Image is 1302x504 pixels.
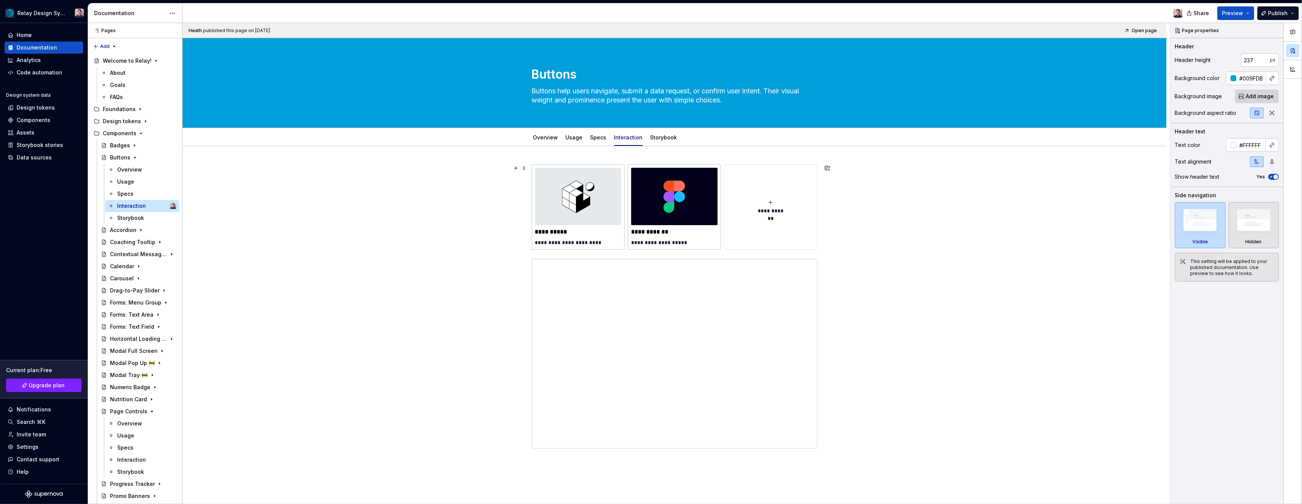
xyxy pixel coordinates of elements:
a: Horizontal Loading Bar 🚧 [98,333,179,345]
textarea: Buttons help users navigate, submit a data request, or confirm user intent. Their visual weight a... [530,85,816,106]
button: Add image [1235,90,1279,103]
div: Drag-to-Pay Slider [110,287,159,294]
span: Share [1194,9,1209,17]
span: Heath [189,28,202,34]
a: About [98,67,179,79]
div: Forms: Text Field [110,323,154,331]
button: Share [1183,6,1214,20]
a: Usage [566,134,583,141]
div: Visible [1175,202,1226,248]
a: Design tokens [5,102,83,114]
div: Buttons [110,154,130,161]
span: Upgrade plan [29,382,65,389]
img: Bobby Tan [1174,9,1183,18]
a: Contextual Messages [98,248,179,260]
a: Overview [105,417,179,430]
a: Promo Banners [98,490,179,502]
div: Components [17,116,50,124]
svg: Supernova Logo [25,490,63,498]
div: Header [1175,43,1194,50]
div: Design tokens [17,104,55,111]
div: Page Controls [110,408,147,415]
button: Notifications [5,404,83,416]
div: Specs [117,444,133,451]
a: Overview [105,164,179,176]
a: Documentation [5,42,83,54]
a: Home [5,29,83,41]
div: Welcome to Relay! [103,57,152,65]
button: Search ⌘K [5,416,83,428]
div: Pages [91,28,116,34]
a: Accordion [98,224,179,236]
div: Components [91,127,179,139]
div: Storybook [647,129,680,145]
div: Interaction [117,456,146,464]
button: Preview [1217,6,1254,20]
div: Hidden [1246,239,1262,245]
a: Forms: Text Area [98,309,179,321]
button: Relay Design SystemBobby Tan [2,5,86,21]
div: Home [17,31,32,39]
div: Background color [1175,74,1220,82]
div: Usage [117,178,134,186]
div: Calendar [110,263,134,270]
img: 25159035-79e5-4ffd-8a60-56b794307018.png [5,9,14,18]
div: Usage [117,432,134,439]
a: Open page [1122,25,1160,36]
input: Auto [1237,71,1266,85]
a: Usage [105,176,179,188]
a: Nutrition Card [98,393,179,405]
span: Add image [1246,93,1274,100]
div: Assets [17,129,34,136]
span: Preview [1222,9,1243,17]
a: Storybook [105,466,179,478]
a: Modal Tray 🚧 [98,369,179,381]
div: Help [17,468,29,476]
button: Add [91,41,119,52]
button: Upgrade plan [6,379,82,392]
div: Interaction [117,202,146,210]
a: Analytics [5,54,83,66]
button: Publish [1257,6,1299,20]
div: Design system data [6,92,51,98]
a: Storybook stories [5,139,83,151]
a: Specs [590,134,607,141]
a: Invite team [5,428,83,441]
div: Progress Tracker [110,480,155,488]
div: Accordion [110,226,136,234]
a: Specs [105,442,179,454]
div: Modal Tray 🚧 [110,371,148,379]
div: Header text [1175,128,1206,135]
div: Design tokens [91,115,179,127]
div: Numeric Badge [110,383,150,391]
div: Notifications [17,406,51,413]
a: Coaching Tooltip [98,236,179,248]
div: Storybook stories [17,141,63,149]
img: Bobby Tan [75,9,84,18]
a: Numeric Badge [98,381,179,393]
div: Modal Full Screen [110,347,158,355]
div: Usage [563,129,586,145]
a: Buttons [98,152,179,164]
a: FAQs [98,91,179,103]
div: Storybook [117,468,144,476]
span: Open page [1132,28,1157,34]
div: Hidden [1229,202,1279,248]
button: Contact support [5,453,83,465]
div: Nutrition Card [110,396,147,403]
a: Welcome to Relay! [91,55,179,67]
a: Components [5,114,83,126]
a: Forms: Menu Group [98,297,179,309]
a: Drag-to-Pay Slider [98,284,179,297]
div: Current plan : Free [6,366,82,374]
a: Specs [105,188,179,200]
div: Overview [117,166,142,173]
a: Storybook [650,134,677,141]
div: Overview [530,129,561,145]
a: Forms: Text Field [98,321,179,333]
button: Help [5,466,83,478]
a: Badges [98,139,179,152]
div: Overview [117,420,142,427]
a: Storybook [105,212,179,224]
div: Code automation [17,69,62,76]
